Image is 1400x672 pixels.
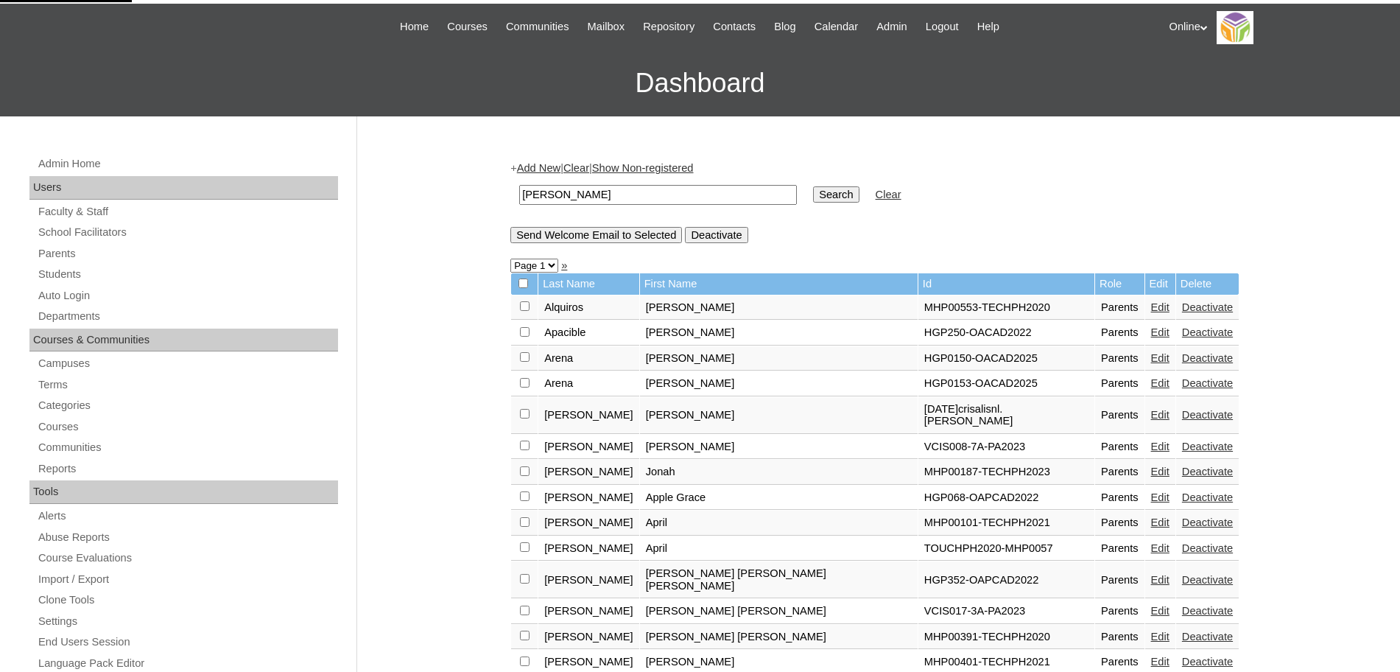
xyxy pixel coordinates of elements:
a: Import / Export [37,570,338,589]
td: Parents [1095,371,1144,396]
td: [PERSON_NAME] [640,371,918,396]
a: School Facilitators [37,223,338,242]
a: Deactivate [1182,301,1233,313]
td: Parents [1095,460,1144,485]
td: Id [918,273,1094,295]
a: Home [393,18,436,35]
td: [PERSON_NAME] [538,397,639,434]
a: Deactivate [1182,542,1233,554]
td: Arena [538,346,639,371]
td: Parents [1095,511,1144,536]
div: Tools [29,480,338,504]
td: [PERSON_NAME] [538,435,639,460]
a: Faculty & Staff [37,203,338,221]
a: Edit [1151,441,1169,452]
td: Parents [1095,561,1144,598]
a: Deactivate [1182,352,1233,364]
a: Deactivate [1182,409,1233,421]
span: Communities [506,18,569,35]
a: Categories [37,396,338,415]
td: Delete [1176,273,1239,295]
a: Deactivate [1182,517,1233,528]
a: Logout [918,18,966,35]
a: Alerts [37,507,338,525]
span: Mailbox [588,18,625,35]
td: [PERSON_NAME] [640,295,918,321]
a: Deactivate [1182,574,1233,586]
a: Parents [37,245,338,263]
span: Contacts [713,18,756,35]
td: [PERSON_NAME] [PERSON_NAME] [PERSON_NAME] [640,561,918,598]
input: Send Welcome Email to Selected [510,227,682,243]
span: Repository [643,18,694,35]
td: First Name [640,273,918,295]
td: Apacible [538,321,639,346]
a: Communities [499,18,577,35]
a: Edit [1151,377,1169,389]
a: Add New [517,162,560,174]
a: Courses [37,418,338,436]
a: Course Evaluations [37,549,338,567]
a: Deactivate [1182,491,1233,503]
a: Edit [1151,491,1169,503]
td: [PERSON_NAME] [538,460,639,485]
a: Clear [876,189,901,200]
a: Reports [37,460,338,478]
td: [PERSON_NAME] [640,435,918,460]
td: Parents [1095,486,1144,511]
td: MHP00187-TECHPH2023 [918,460,1094,485]
a: Help [970,18,1007,35]
div: Courses & Communities [29,329,338,352]
a: Deactivate [1182,631,1233,643]
h3: Dashboard [7,50,1393,116]
a: Auto Login [37,287,338,305]
td: [PERSON_NAME] [538,511,639,536]
span: Blog [774,18,795,35]
td: April [640,511,918,536]
td: [PERSON_NAME] [538,625,639,650]
td: [PERSON_NAME] [640,346,918,371]
td: HGP0150-OACAD2025 [918,346,1094,371]
a: » [561,259,567,271]
input: Search [813,186,859,203]
a: Clear [563,162,589,174]
td: Arena [538,371,639,396]
td: Parents [1095,625,1144,650]
a: Deactivate [1182,605,1233,617]
a: Edit [1151,542,1169,554]
td: Parents [1095,536,1144,561]
td: VCIS017-3A-PA2023 [918,599,1094,624]
td: MHP00101-TECHPH2021 [918,511,1094,536]
a: Departments [37,307,338,326]
td: HGP0153-OACAD2025 [918,371,1094,396]
a: Calendar [807,18,865,35]
td: Parents [1095,599,1144,624]
img: Online Academy [1217,11,1253,44]
td: [PERSON_NAME] [640,397,918,434]
td: Jonah [640,460,918,485]
a: Blog [767,18,803,35]
td: [DATE]crisalisnl.[PERSON_NAME] [918,397,1094,434]
td: HGP352-OAPCAD2022 [918,561,1094,598]
a: Edit [1151,301,1169,313]
a: Admin Home [37,155,338,173]
a: Edit [1151,631,1169,643]
td: [PERSON_NAME] [640,321,918,346]
td: HGP068-OAPCAD2022 [918,486,1094,511]
a: Settings [37,612,338,631]
a: Edit [1151,656,1169,668]
td: [PERSON_NAME] [538,486,639,511]
td: TOUCHPH2020-MHP0057 [918,536,1094,561]
td: April [640,536,918,561]
div: + | | [510,161,1239,242]
a: Edit [1151,352,1169,364]
span: Help [977,18,999,35]
a: Deactivate [1182,466,1233,477]
td: Last Name [538,273,639,295]
td: [PERSON_NAME] [538,536,639,561]
span: Calendar [815,18,858,35]
td: Parents [1095,295,1144,321]
td: Edit [1145,273,1175,295]
td: Apple Grace [640,486,918,511]
a: Repository [636,18,702,35]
